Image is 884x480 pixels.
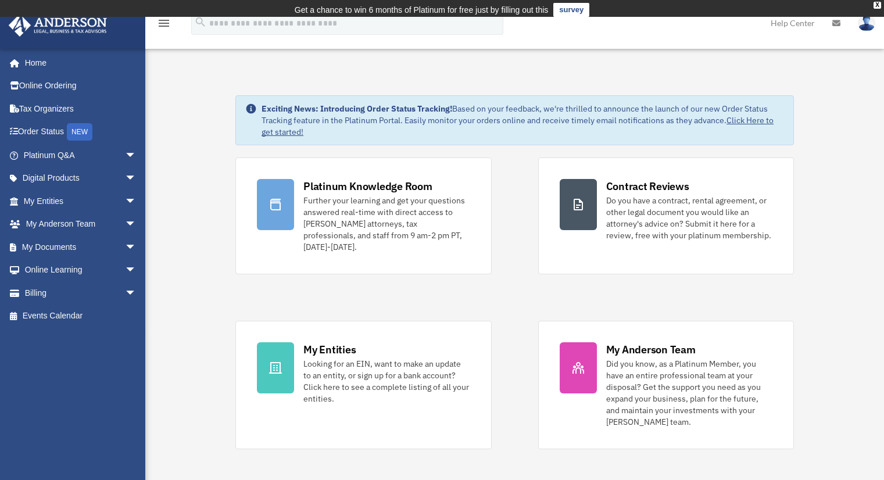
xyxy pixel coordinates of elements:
[606,342,696,357] div: My Anderson Team
[125,144,148,167] span: arrow_drop_down
[858,15,875,31] img: User Pic
[125,213,148,237] span: arrow_drop_down
[8,144,154,167] a: Platinum Q&Aarrow_drop_down
[606,195,772,241] div: Do you have a contract, rental agreement, or other legal document you would like an attorney's ad...
[194,16,207,28] i: search
[8,213,154,236] a: My Anderson Teamarrow_drop_down
[8,97,154,120] a: Tax Organizers
[303,195,470,253] div: Further your learning and get your questions answered real-time with direct access to [PERSON_NAM...
[125,281,148,305] span: arrow_drop_down
[8,281,154,305] a: Billingarrow_drop_down
[303,342,356,357] div: My Entities
[538,157,794,274] a: Contract Reviews Do you have a contract, rental agreement, or other legal document you would like...
[8,167,154,190] a: Digital Productsarrow_drop_down
[8,74,154,98] a: Online Ordering
[125,259,148,282] span: arrow_drop_down
[157,20,171,30] a: menu
[125,235,148,259] span: arrow_drop_down
[8,51,148,74] a: Home
[157,16,171,30] i: menu
[125,167,148,191] span: arrow_drop_down
[874,2,881,9] div: close
[538,321,794,449] a: My Anderson Team Did you know, as a Platinum Member, you have an entire professional team at your...
[8,189,154,213] a: My Entitiesarrow_drop_down
[262,115,774,137] a: Click Here to get started!
[235,157,491,274] a: Platinum Knowledge Room Further your learning and get your questions answered real-time with dire...
[8,120,154,144] a: Order StatusNEW
[262,103,784,138] div: Based on your feedback, we're thrilled to announce the launch of our new Order Status Tracking fe...
[125,189,148,213] span: arrow_drop_down
[8,305,154,328] a: Events Calendar
[606,358,772,428] div: Did you know, as a Platinum Member, you have an entire professional team at your disposal? Get th...
[8,235,154,259] a: My Documentsarrow_drop_down
[303,179,432,194] div: Platinum Knowledge Room
[67,123,92,141] div: NEW
[303,358,470,404] div: Looking for an EIN, want to make an update to an entity, or sign up for a bank account? Click her...
[235,321,491,449] a: My Entities Looking for an EIN, want to make an update to an entity, or sign up for a bank accoun...
[606,179,689,194] div: Contract Reviews
[295,3,549,17] div: Get a chance to win 6 months of Platinum for free just by filling out this
[262,103,452,114] strong: Exciting News: Introducing Order Status Tracking!
[5,14,110,37] img: Anderson Advisors Platinum Portal
[8,259,154,282] a: Online Learningarrow_drop_down
[553,3,589,17] a: survey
